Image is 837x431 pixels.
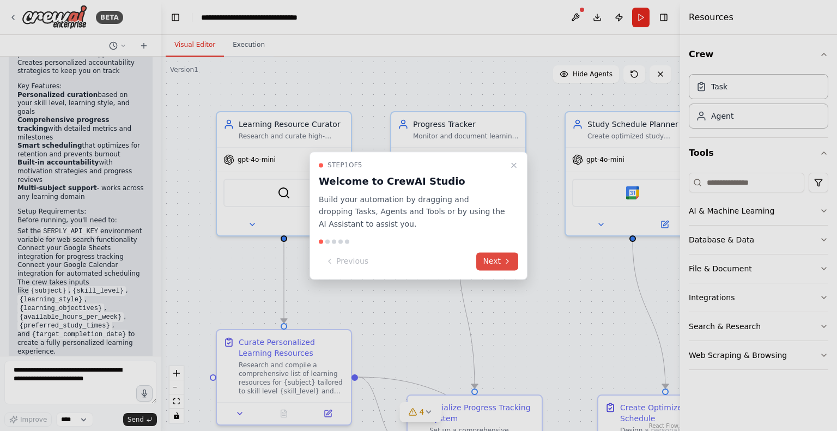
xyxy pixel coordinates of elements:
[168,10,183,25] button: Hide left sidebar
[319,252,375,270] button: Previous
[319,193,505,230] p: Build your automation by dragging and dropping Tasks, Agents and Tools or by using the AI Assista...
[327,161,362,169] span: Step 1 of 5
[319,174,505,189] h3: Welcome to CrewAI Studio
[476,252,518,270] button: Next
[507,159,520,172] button: Close walkthrough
